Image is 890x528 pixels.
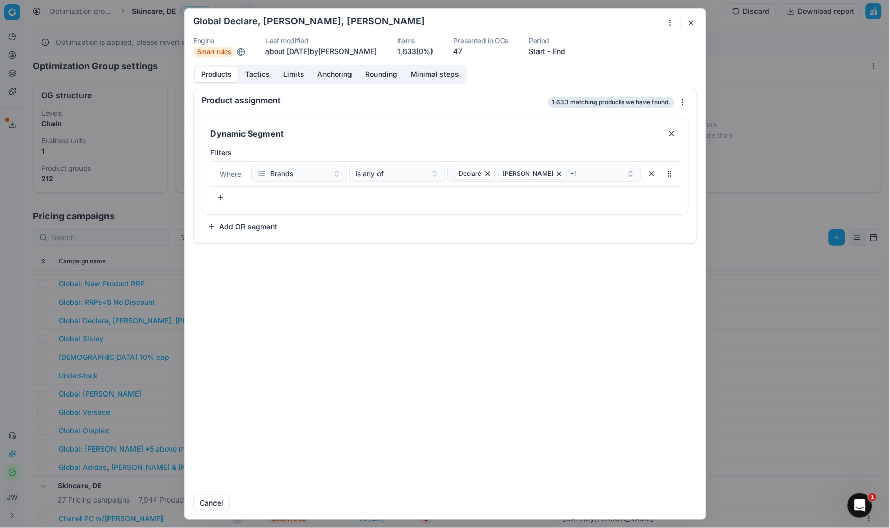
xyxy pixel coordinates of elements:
[453,37,508,44] dt: Presented in OGs
[848,493,872,518] iframe: Intercom live chat
[193,495,230,511] button: Cancel
[220,170,241,178] span: Where
[202,219,283,235] button: Add OR segment
[193,47,235,57] span: Smart rules
[529,37,565,44] dt: Period
[265,47,377,56] span: about [DATE] by [PERSON_NAME]
[238,67,277,82] button: Tactics
[503,170,553,178] span: [PERSON_NAME]
[397,37,433,44] dt: Items
[356,169,384,179] span: is any of
[210,148,680,158] label: Filters
[208,125,660,142] input: Segment
[195,67,238,82] button: Products
[277,67,311,82] button: Limits
[193,37,245,44] dt: Engine
[548,97,675,108] span: 1,633 matching products we have found.
[193,17,425,26] h2: Global Declare, [PERSON_NAME], [PERSON_NAME]
[397,46,433,57] a: 1,633(0%)
[202,96,546,104] div: Product assignment
[359,67,404,82] button: Rounding
[404,67,466,82] button: Minimal steps
[529,46,545,57] button: Start
[447,166,641,182] button: Declaré[PERSON_NAME]+1
[453,46,462,57] button: 47
[265,37,377,44] dt: Last modified
[270,169,293,179] span: Brands
[459,170,481,178] span: Declaré
[570,170,577,178] span: + 1
[869,493,877,501] span: 1
[553,46,565,57] button: End
[311,67,359,82] button: Anchoring
[547,46,551,57] span: -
